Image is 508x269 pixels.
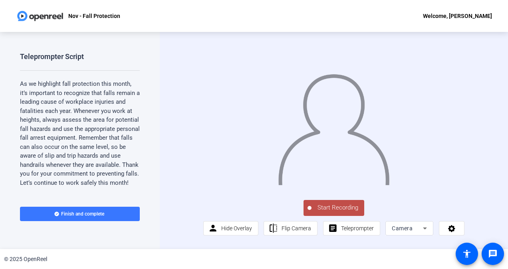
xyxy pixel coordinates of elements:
[4,255,47,263] div: © 2025 OpenReel
[304,200,364,216] button: Start Recording
[203,221,258,235] button: Hide Overlay
[16,8,64,24] img: OpenReel logo
[282,225,311,231] span: Flip Camera
[328,224,338,233] mat-icon: article
[341,225,374,231] span: Teleprompter
[488,249,498,259] mat-icon: message
[61,211,104,217] span: Finish and complete
[392,225,413,231] span: Camera
[323,221,380,235] button: Teleprompter
[278,67,391,185] img: overlay
[264,221,317,235] button: Flip Camera
[423,11,492,21] div: Welcome, [PERSON_NAME]
[20,52,84,61] div: Teleprompter Script
[462,249,472,259] mat-icon: accessibility
[221,225,252,231] span: Hide Overlay
[312,203,364,212] span: Start Recording
[20,207,140,221] button: Finish and complete
[20,79,140,187] p: As we highlight fall protection this month, it’s important to recognize that falls remain a leadi...
[208,224,218,233] mat-icon: person
[68,11,120,21] p: Nov - Fall Protection
[268,224,278,233] mat-icon: flip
